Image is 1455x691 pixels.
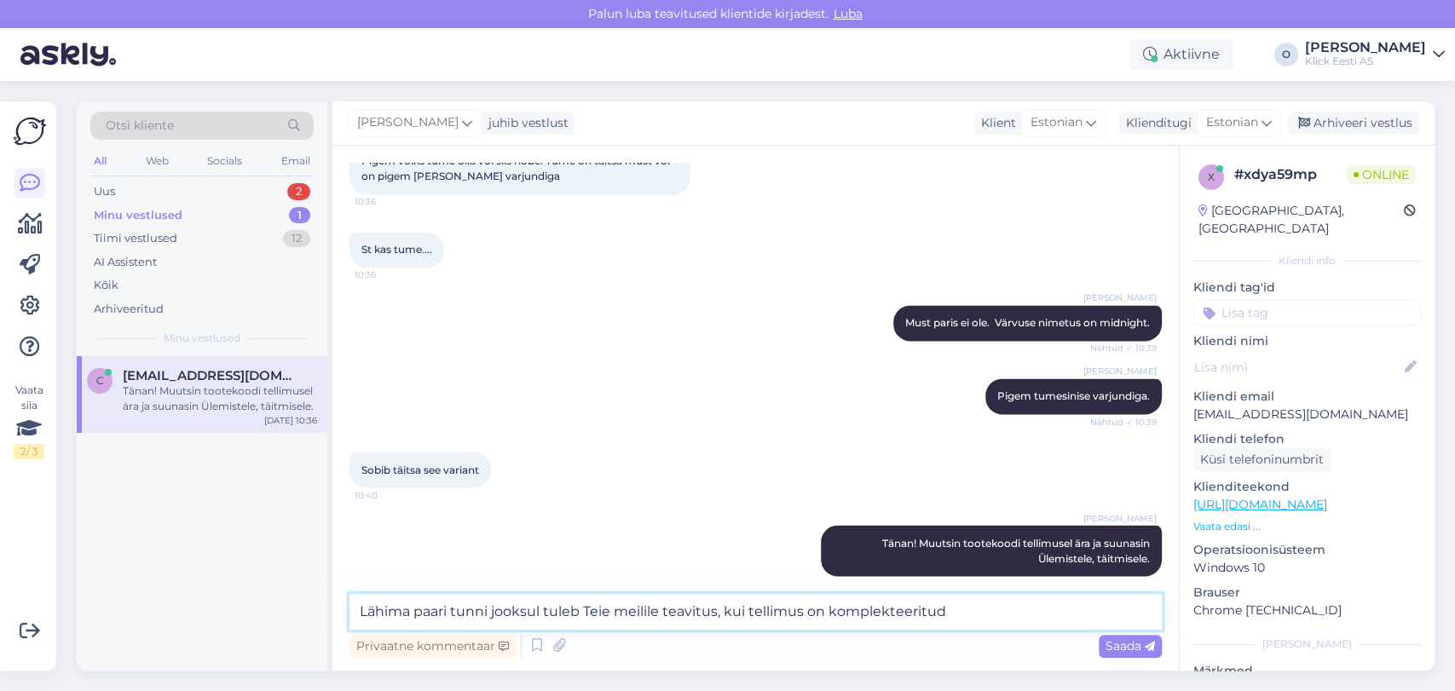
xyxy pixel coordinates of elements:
span: 10:36 [355,195,419,208]
a: [URL][DOMAIN_NAME] [1193,497,1327,512]
span: [PERSON_NAME] [357,113,459,132]
span: 10:40 [355,488,419,501]
span: [PERSON_NAME] [1083,365,1157,377]
div: Vaata siia [14,383,44,459]
span: Online [1347,165,1416,184]
span: 10:42 [1093,577,1157,590]
span: christineke5@icloud.com [123,368,300,383]
div: [PERSON_NAME] [1305,41,1426,55]
div: 12 [283,230,310,247]
div: All [90,150,110,172]
p: Klienditeekond [1193,478,1421,496]
span: Otsi kliente [106,117,174,135]
span: [PERSON_NAME] [1083,511,1157,524]
div: Email [278,150,314,172]
span: Nähtud ✓ 10:39 [1090,342,1157,354]
div: Klick Eesti AS [1305,55,1426,68]
div: [PERSON_NAME] [1193,636,1421,652]
div: Minu vestlused [94,207,182,224]
p: Kliendi tag'id [1193,279,1421,297]
span: [PERSON_NAME] [1083,291,1157,304]
div: Aktiivne [1129,39,1233,70]
div: Arhiveeri vestlus [1288,112,1419,135]
span: Pigem tumesinise varjundiga. [997,389,1150,402]
span: Estonian [1031,113,1083,132]
p: Operatsioonisüsteem [1193,541,1421,559]
span: Minu vestlused [164,331,240,346]
p: Windows 10 [1193,559,1421,577]
div: juhib vestlust [482,114,569,132]
div: Küsi telefoninumbrit [1193,448,1331,471]
div: # xdya59mp [1234,164,1347,185]
span: Luba [829,6,868,21]
span: c [96,374,104,387]
span: Saada [1106,638,1155,654]
textarea: Lähima paari tunni jooksul tuleb Teie meilile teavitus, kui tellimus on komplekteeritu [349,594,1162,630]
div: AI Assistent [94,254,157,271]
div: Tänan! Muutsin tootekoodi tellimusel ära ja suunasin Ülemistele, täitmisele. [123,383,317,414]
input: Lisa tag [1193,300,1421,325]
div: Socials [204,150,245,172]
div: [GEOGRAPHIC_DATA], [GEOGRAPHIC_DATA] [1198,202,1404,238]
p: Chrome [TECHNICAL_ID] [1193,602,1421,619]
div: 2 [287,183,310,200]
p: Brauser [1193,584,1421,602]
span: Estonian [1206,113,1258,132]
div: Kliendi info [1193,253,1421,268]
p: Märkmed [1193,662,1421,680]
div: Web [142,150,172,172]
p: Kliendi telefon [1193,430,1421,448]
p: Vaata edasi ... [1193,519,1421,534]
div: 1 [289,207,310,224]
p: [EMAIL_ADDRESS][DOMAIN_NAME] [1193,406,1421,423]
div: O [1274,43,1298,66]
div: Arhiveeritud [94,301,164,318]
img: Askly Logo [14,115,46,147]
p: Kliendi nimi [1193,332,1421,350]
span: 10:36 [355,268,419,281]
p: Kliendi email [1193,388,1421,406]
div: 2 / 3 [14,444,44,459]
div: Klienditugi [1119,114,1192,132]
a: [PERSON_NAME]Klick Eesti AS [1305,41,1445,68]
input: Lisa nimi [1194,358,1401,377]
div: Uus [94,183,115,200]
div: Klient [974,114,1016,132]
span: Tänan! Muutsin tootekoodi tellimusel ära ja suunasin Ülemistele, täitmisele. [882,536,1152,564]
span: Nähtud ✓ 10:39 [1090,415,1157,428]
div: [DATE] 10:36 [264,414,317,427]
span: Sobib täitsa see variant [361,463,479,475]
div: Tiimi vestlused [94,230,177,247]
span: St kas tume.... [361,243,432,256]
span: x [1208,170,1215,183]
div: Privaatne kommentaar [349,635,516,658]
div: Kõik [94,277,118,294]
span: Must paris ei ole. Värvuse nimetus on midnight. [905,316,1150,329]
